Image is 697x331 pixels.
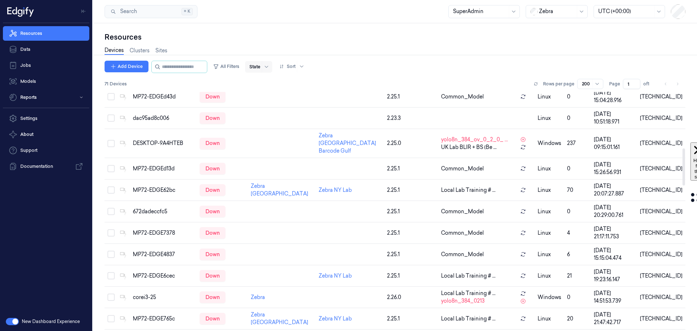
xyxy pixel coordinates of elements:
[200,270,225,282] div: down
[387,114,436,122] div: 2.23.3
[387,229,436,237] div: 2.25.1
[538,165,561,173] p: linux
[441,208,484,215] span: Common_Model
[3,143,89,158] a: Support
[105,32,685,42] div: Resources
[609,81,620,87] span: Page
[538,251,561,258] p: linux
[3,127,89,142] button: About
[117,8,137,15] span: Search
[538,93,561,101] p: linux
[538,186,561,194] p: linux
[105,47,124,55] a: Devices
[441,136,508,144] span: yolo8n_384_ov_0_2_0_ ...
[200,249,225,260] div: down
[441,93,484,101] span: Common_Model
[640,229,682,237] div: [TECHNICAL_ID]
[594,247,634,262] div: [DATE] 15:15:04.474
[640,272,682,280] div: [TECHNICAL_ID]
[3,58,89,73] a: Jobs
[594,136,634,151] div: [DATE] 09:15:01.161
[200,227,225,239] div: down
[155,47,167,55] a: Sites
[133,165,194,173] div: MP72-EDGEd13d
[640,93,682,101] div: [TECHNICAL_ID]
[78,5,89,17] button: Toggle Navigation
[441,144,497,151] span: UK Lab BLIR + BS (Be ...
[567,229,588,237] div: 4
[441,297,485,305] span: yolo8n_384_0213
[538,208,561,215] p: linux
[107,140,115,147] button: Select row
[567,114,588,122] div: 0
[133,114,194,122] div: dac95ad8c006
[107,315,115,322] button: Select row
[640,294,682,301] div: [TECHNICAL_ID]
[567,93,588,101] div: 0
[3,90,89,105] button: Reports
[133,272,194,280] div: MP72-EDGE6cec
[594,290,634,305] div: [DATE] 14:51:53.739
[538,140,561,147] p: windows
[200,206,225,217] div: down
[640,251,682,258] div: [TECHNICAL_ID]
[567,272,588,280] div: 21
[133,294,194,301] div: corei3-25
[441,315,496,323] span: Local Lab Training # ...
[319,273,352,279] a: Zebra NY Lab
[3,111,89,126] a: Settings
[105,61,148,72] button: Add Device
[200,112,225,124] div: down
[538,272,561,280] p: linux
[107,294,115,301] button: Select row
[200,163,225,174] div: down
[640,114,682,122] div: [TECHNICAL_ID]
[319,187,352,193] a: Zebra NY Lab
[3,74,89,89] a: Models
[567,186,588,194] div: 70
[594,204,634,219] div: [DATE] 20:29:00.761
[107,165,115,172] button: Select row
[387,165,436,173] div: 2.25.1
[387,93,436,101] div: 2.25.1
[441,272,496,280] span: Local Lab Training # ...
[319,315,352,322] a: Zebra NY Lab
[594,110,634,126] div: [DATE] 10:51:18.971
[594,89,634,104] div: [DATE] 15:04:28.916
[387,140,436,147] div: 2.25.0
[387,186,436,194] div: 2.25.1
[107,114,115,122] button: Select row
[107,186,115,194] button: Select row
[133,186,194,194] div: MP72-EDGE62bc
[441,186,496,194] span: Local Lab Training # ...
[133,93,194,101] div: MP72-EDGEd43d
[594,225,634,241] div: [DATE] 21:17:11.753
[133,140,194,147] div: DESKTOP-9A4HTEB
[567,294,588,301] div: 0
[133,208,194,215] div: 672dadeccfc5
[251,311,308,326] a: Zebra [GEOGRAPHIC_DATA]
[640,165,682,173] div: [TECHNICAL_ID]
[107,229,115,237] button: Select row
[567,140,588,147] div: 237
[133,315,194,323] div: MP72-EDGE765c
[130,47,150,55] a: Clusters
[441,165,484,173] span: Common_Model
[107,93,115,100] button: Select row
[251,294,265,300] a: Zebra
[200,184,225,196] div: down
[200,313,225,324] div: down
[107,272,115,279] button: Select row
[594,268,634,283] div: [DATE] 19:23:16.147
[567,315,588,323] div: 20
[387,315,436,323] div: 2.25.1
[594,311,634,326] div: [DATE] 21:47:42.717
[387,272,436,280] div: 2.25.1
[210,61,242,72] button: All Filters
[643,81,655,87] span: of 1
[3,159,89,174] a: Documentation
[107,208,115,215] button: Select row
[200,291,225,303] div: down
[594,161,634,176] div: [DATE] 15:26:56.931
[107,251,115,258] button: Select row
